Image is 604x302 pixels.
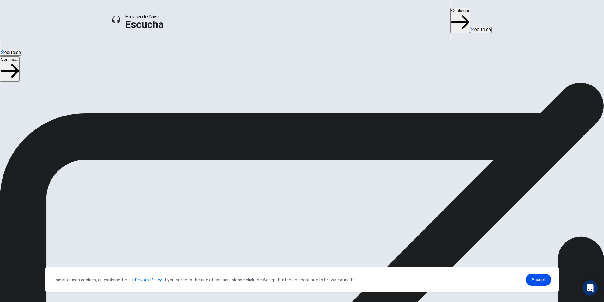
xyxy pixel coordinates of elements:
h1: Escucha [125,21,164,28]
div: Open Intercom Messenger [583,280,598,296]
span: Accept [531,277,546,282]
span: 00:10:00 [4,50,21,55]
span: Prueba de Nivel [125,13,164,21]
a: Privacy Policy [135,277,162,282]
button: 00:10:00 [470,27,492,33]
span: 00:10:00 [474,28,491,32]
span: This site uses cookies, as explained in our . If you agree to the use of cookies, please click th... [53,277,356,282]
div: cookieconsent [45,267,559,292]
button: Continuar [450,8,470,33]
a: dismiss cookie message [526,274,551,286]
